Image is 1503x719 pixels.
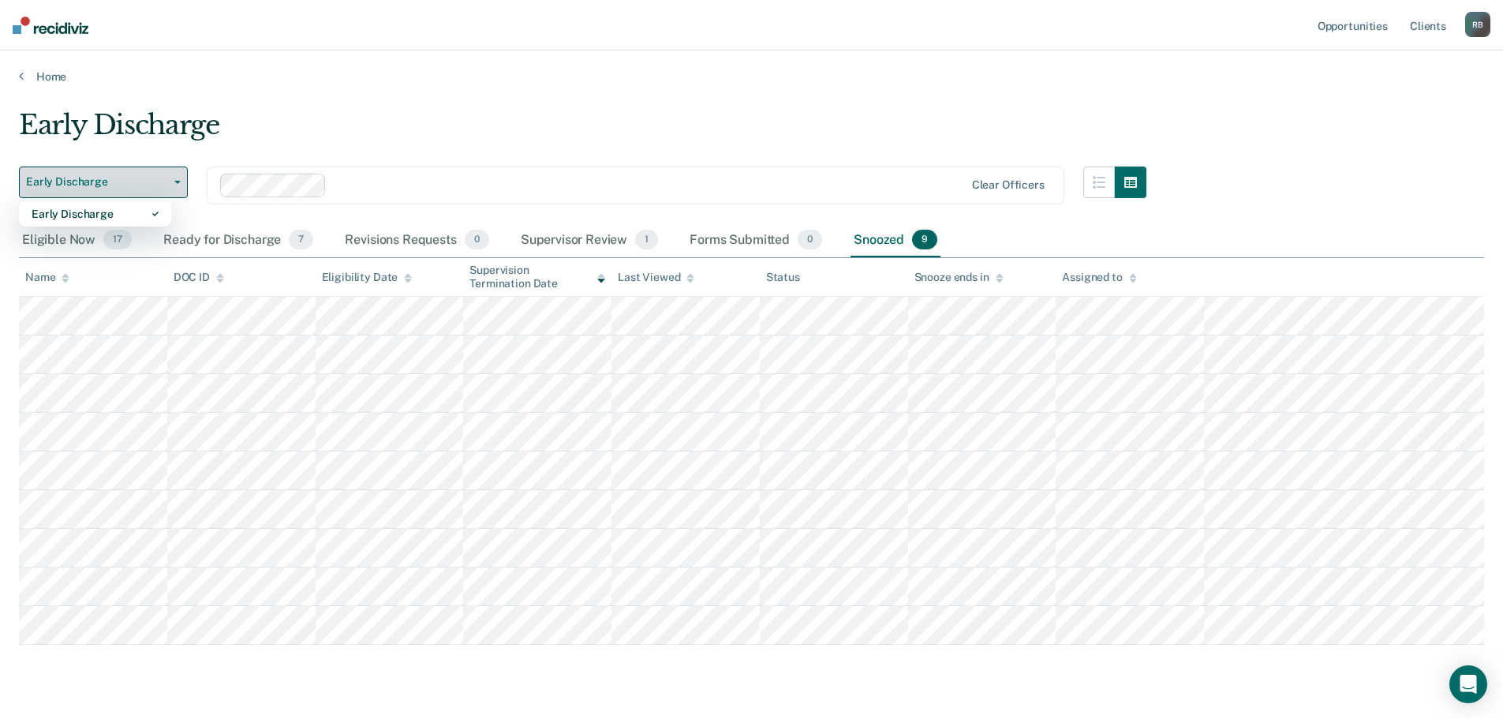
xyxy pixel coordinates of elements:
[26,175,168,189] span: Early Discharge
[1465,12,1490,37] div: R B
[19,223,135,258] div: Eligible Now17
[160,223,316,258] div: Ready for Discharge7
[322,271,413,284] div: Eligibility Date
[851,223,940,258] div: Snoozed9
[174,271,224,284] div: DOC ID
[289,230,313,250] span: 7
[972,178,1045,192] div: Clear officers
[465,230,489,250] span: 0
[798,230,822,250] span: 0
[25,271,69,284] div: Name
[19,69,1484,84] a: Home
[342,223,492,258] div: Revisions Requests0
[1062,271,1136,284] div: Assigned to
[32,201,159,227] div: Early Discharge
[1449,665,1487,703] div: Open Intercom Messenger
[518,223,662,258] div: Supervisor Review1
[618,271,694,284] div: Last Viewed
[686,223,825,258] div: Forms Submitted0
[912,230,937,250] span: 9
[13,17,88,34] img: Recidiviz
[19,167,188,198] button: Early Discharge
[19,109,1146,154] div: Early Discharge
[103,230,132,250] span: 17
[766,271,800,284] div: Status
[469,264,605,290] div: Supervision Termination Date
[1465,12,1490,37] button: RB
[635,230,658,250] span: 1
[914,271,1004,284] div: Snooze ends in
